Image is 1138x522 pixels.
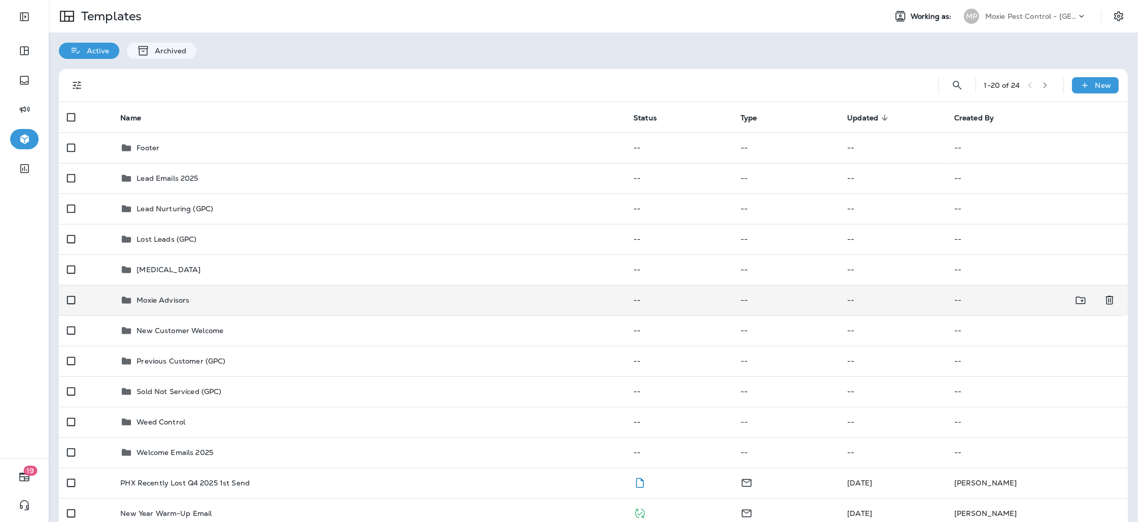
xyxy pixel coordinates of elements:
td: -- [839,193,946,224]
span: Draft [633,477,646,486]
td: -- [625,315,732,346]
td: -- [732,315,840,346]
td: -- [625,133,732,163]
td: -- [625,346,732,376]
td: -- [946,437,1128,468]
td: -- [625,285,732,315]
button: 19 [10,467,39,487]
td: -- [946,163,1128,193]
p: [MEDICAL_DATA] [137,266,200,274]
td: [PERSON_NAME] [946,468,1128,498]
p: Moxie Advisors [137,296,189,304]
p: Sold Not Serviced (GPC) [137,387,221,396]
td: -- [839,376,946,407]
td: -- [732,285,840,315]
span: Working as: [911,12,954,21]
p: Templates [77,9,142,24]
div: 1 - 20 of 24 [984,81,1020,89]
td: -- [946,285,1075,315]
td: -- [732,346,840,376]
button: Delete [1099,290,1120,311]
span: Type [741,114,757,122]
td: -- [732,224,840,254]
span: 19 [24,466,38,476]
td: -- [732,133,840,163]
p: Welcome Emails 2025 [137,448,213,456]
td: -- [732,163,840,193]
div: MP [964,9,979,24]
td: -- [625,376,732,407]
td: -- [839,315,946,346]
button: Move to folder [1070,290,1091,311]
td: -- [839,437,946,468]
td: -- [839,254,946,285]
span: Status [633,113,670,122]
span: Email [741,477,753,486]
td: -- [946,193,1128,224]
span: Type [741,113,771,122]
td: -- [946,224,1128,254]
td: -- [839,407,946,437]
span: Updated [847,113,891,122]
span: Email [741,508,753,517]
td: -- [732,376,840,407]
td: -- [839,163,946,193]
span: Name [120,113,154,122]
span: Updated [847,114,878,122]
td: -- [732,193,840,224]
td: -- [839,285,946,315]
td: -- [625,163,732,193]
p: New [1095,81,1111,89]
td: -- [625,254,732,285]
p: Weed Control [137,418,185,426]
td: -- [946,133,1128,163]
p: Archived [150,47,186,55]
span: Name [120,114,141,122]
td: -- [625,437,732,468]
td: -- [732,407,840,437]
td: -- [839,133,946,163]
td: -- [625,193,732,224]
span: Published [633,508,646,517]
p: Lead Nurturing (GPC) [137,205,213,213]
button: Filters [67,75,87,95]
span: Created By [954,114,994,122]
p: Moxie Pest Control - [GEOGRAPHIC_DATA] [985,12,1077,20]
button: Search Templates [947,75,967,95]
td: -- [946,346,1128,376]
p: Previous Customer (GPC) [137,357,225,365]
p: New Customer Welcome [137,327,223,335]
td: -- [839,346,946,376]
p: New Year Warm-Up Email [120,509,212,517]
button: Settings [1110,7,1128,25]
td: -- [946,254,1128,285]
td: -- [625,407,732,437]
td: -- [625,224,732,254]
span: Created By [954,113,1007,122]
p: PHX Recently Lost Q4 2025 1st Send [120,479,250,487]
td: -- [946,407,1128,437]
p: Lost Leads (GPC) [137,235,196,243]
td: -- [946,315,1128,346]
td: -- [732,254,840,285]
td: -- [839,224,946,254]
span: Status [633,114,657,122]
p: Active [82,47,109,55]
span: Shannon Davis [847,478,872,487]
p: Lead Emails 2025 [137,174,198,182]
p: Footer [137,144,159,152]
span: Taylor K [847,509,872,518]
td: -- [732,437,840,468]
button: Expand Sidebar [10,7,39,27]
td: -- [946,376,1128,407]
